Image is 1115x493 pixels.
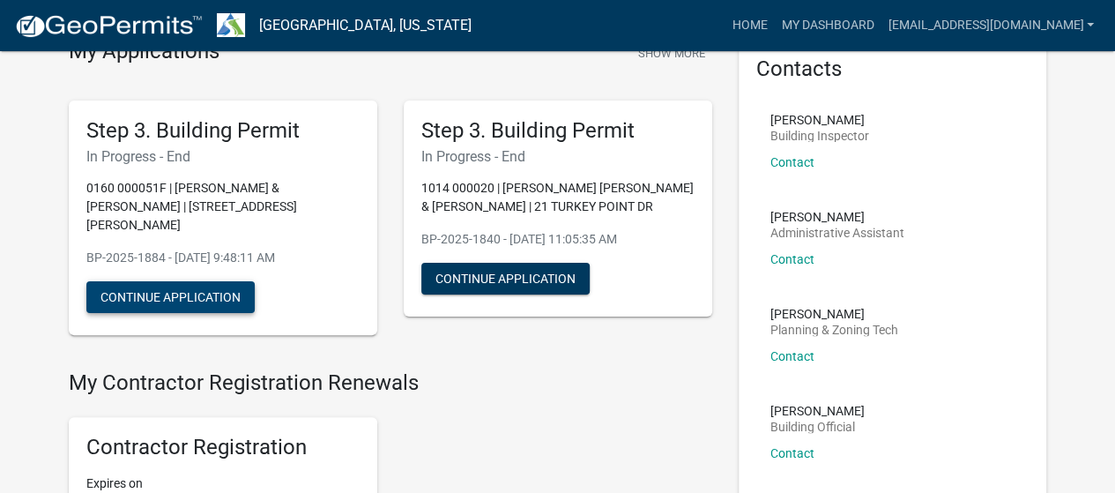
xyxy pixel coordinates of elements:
[770,114,869,126] p: [PERSON_NAME]
[725,9,774,42] a: Home
[770,405,865,417] p: [PERSON_NAME]
[770,211,904,223] p: [PERSON_NAME]
[770,446,814,460] a: Contact
[770,421,865,433] p: Building Official
[259,11,471,41] a: [GEOGRAPHIC_DATA], [US_STATE]
[881,9,1101,42] a: [EMAIL_ADDRESS][DOMAIN_NAME]
[86,435,360,460] h5: Contractor Registration
[217,13,245,37] img: Troup County, Georgia
[421,230,695,249] p: BP-2025-1840 - [DATE] 11:05:35 AM
[86,249,360,267] p: BP-2025-1884 - [DATE] 9:48:11 AM
[770,227,904,239] p: Administrative Assistant
[631,39,712,68] button: Show More
[86,474,360,493] p: Expires on
[421,263,590,295] button: Continue Application
[86,179,360,235] p: 0160 000051F | [PERSON_NAME] & [PERSON_NAME] | [STREET_ADDRESS][PERSON_NAME]
[774,9,881,42] a: My Dashboard
[69,370,712,396] h4: My Contractor Registration Renewals
[421,179,695,216] p: 1014 000020 | [PERSON_NAME] [PERSON_NAME] & [PERSON_NAME] | 21 TURKEY POINT DR
[86,148,360,165] h6: In Progress - End
[770,324,898,336] p: Planning & Zoning Tech
[770,308,898,320] p: [PERSON_NAME]
[421,148,695,165] h6: In Progress - End
[770,252,814,266] a: Contact
[756,56,1030,82] h5: Contacts
[69,39,219,65] h4: My Applications
[770,130,869,142] p: Building Inspector
[770,349,814,363] a: Contact
[86,281,255,313] button: Continue Application
[86,118,360,144] h5: Step 3. Building Permit
[421,118,695,144] h5: Step 3. Building Permit
[770,155,814,169] a: Contact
